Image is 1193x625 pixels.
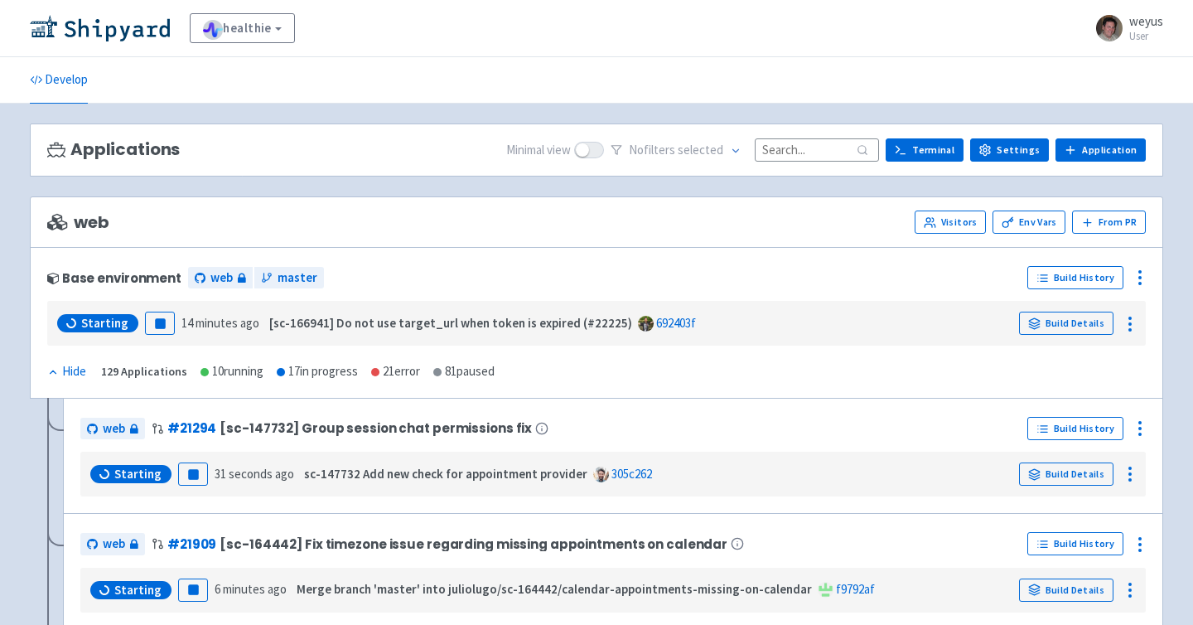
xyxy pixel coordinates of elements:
[277,362,358,381] div: 17 in progress
[1072,211,1146,234] button: From PR
[371,362,420,381] div: 21 error
[47,362,86,381] div: Hide
[114,582,162,598] span: Starting
[181,315,259,331] time: 14 minutes ago
[611,466,652,482] a: 305c262
[47,271,181,285] div: Base environment
[103,419,125,438] span: web
[1019,312,1113,335] a: Build Details
[836,581,875,597] a: f9792af
[304,466,587,482] strong: sc-147732 Add new check for appointment provider
[80,533,145,555] a: web
[215,581,287,597] time: 6 minutes ago
[80,418,145,440] a: web
[629,141,723,160] span: No filter s
[145,312,175,335] button: Pause
[114,466,162,482] span: Starting
[188,267,253,289] a: web
[178,463,208,486] button: Pause
[915,211,986,234] a: Visitors
[1019,579,1113,602] a: Build Details
[167,419,216,437] a: #21294
[254,267,324,289] a: master
[993,211,1065,234] a: Env Vars
[215,466,294,482] time: 31 seconds ago
[678,142,723,157] span: selected
[47,140,180,159] h3: Applications
[269,315,632,331] strong: [sc-166941] Do not use target_url when token is expired (#22225)
[47,362,88,381] button: Hide
[1027,266,1123,289] a: Build History
[200,362,263,381] div: 10 running
[103,535,125,554] span: web
[886,138,964,162] a: Terminal
[167,535,216,553] a: #21909
[970,138,1049,162] a: Settings
[1129,31,1163,41] small: User
[1027,532,1123,555] a: Build History
[1055,138,1146,162] a: Application
[30,57,88,104] a: Develop
[506,141,571,160] span: Minimal view
[81,315,128,332] span: Starting
[656,315,696,331] a: 692403f
[297,581,812,597] strong: Merge branch 'master' into juliolugo/sc-164442/calendar-appointments-missing-on-calendar
[433,362,495,381] div: 81 paused
[1019,463,1113,486] a: Build Details
[1086,15,1163,41] a: weyus User
[278,269,317,288] span: master
[190,13,295,43] a: healthie
[755,138,879,161] input: Search...
[1129,13,1163,29] span: weyus
[30,15,170,41] img: Shipyard logo
[101,362,187,381] div: 129 Applications
[210,269,233,288] span: web
[220,537,727,551] span: [sc-164442] Fix timezone issue regarding missing appointments on calendar
[178,579,208,602] button: Pause
[220,421,532,435] span: [sc-147732] Group session chat permissions fix
[47,213,109,232] span: web
[1027,417,1123,440] a: Build History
